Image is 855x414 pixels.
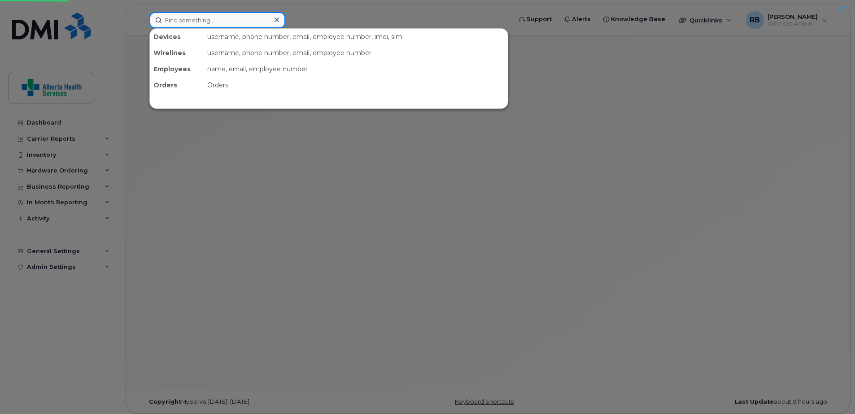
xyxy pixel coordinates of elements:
div: username, phone number, email, employee number, imei, sim [204,29,508,45]
div: Devices [150,29,204,45]
div: Orders [204,77,508,93]
div: username, phone number, email, employee number [204,45,508,61]
div: Orders [150,77,204,93]
div: Wirelines [150,45,204,61]
div: Employees [150,61,204,77]
div: name, email, employee number [204,61,508,77]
